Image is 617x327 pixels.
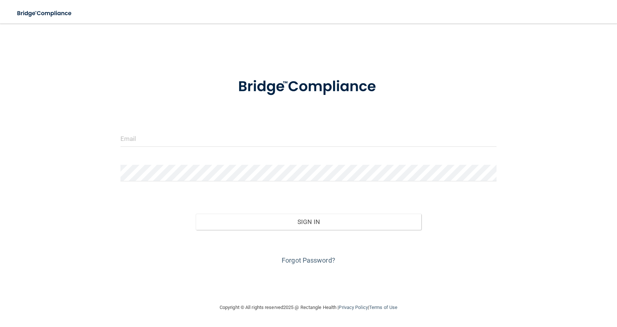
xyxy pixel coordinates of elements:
[282,256,335,264] a: Forgot Password?
[339,305,368,310] a: Privacy Policy
[120,130,497,147] input: Email
[223,68,394,106] img: bridge_compliance_login_screen.278c3ca4.svg
[174,296,443,319] div: Copyright © All rights reserved 2025 @ Rectangle Health | |
[196,214,421,230] button: Sign In
[369,305,397,310] a: Terms of Use
[11,6,79,21] img: bridge_compliance_login_screen.278c3ca4.svg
